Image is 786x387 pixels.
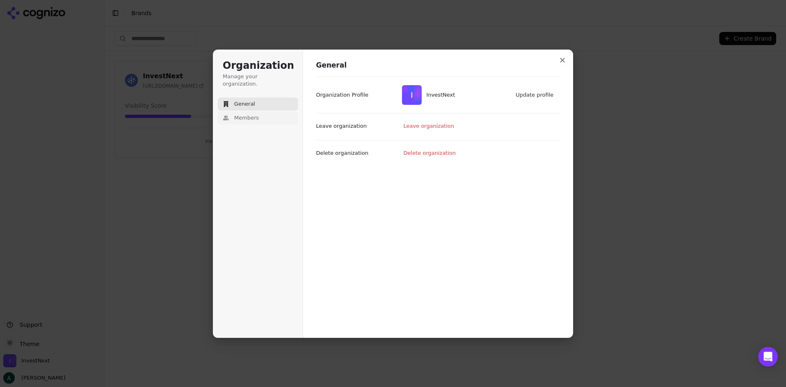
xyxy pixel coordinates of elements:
span: General [234,100,255,108]
button: Update profile [512,89,558,101]
button: Members [218,111,298,124]
h1: Organization [223,59,293,72]
button: General [218,97,298,111]
div: Open Intercom Messenger [758,347,778,367]
button: Leave organization [400,120,459,132]
p: Delete organization [316,149,368,157]
button: Close modal [555,53,570,68]
p: Leave organization [316,122,367,130]
p: Organization Profile [316,91,368,99]
p: Manage your organization. [223,73,293,88]
span: InvestNext [427,91,455,99]
h1: General [316,61,560,70]
button: Delete organization [400,147,461,159]
img: InvestNext [402,85,422,105]
span: Members [234,114,259,122]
